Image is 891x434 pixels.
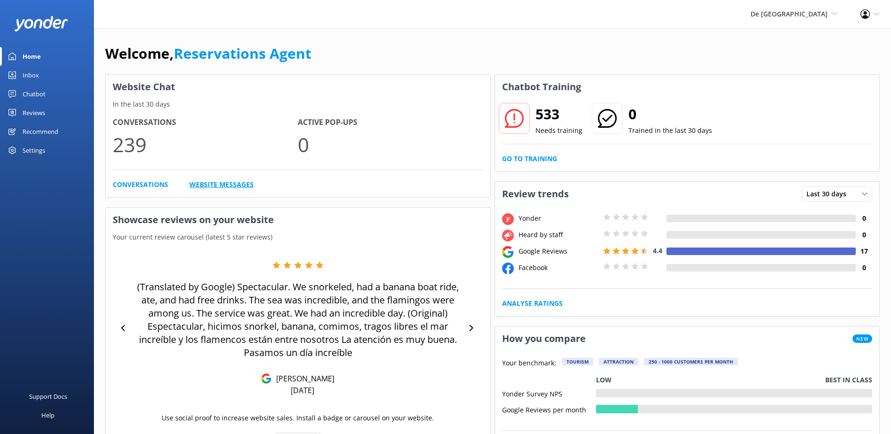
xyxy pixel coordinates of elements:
[113,129,298,160] p: 239
[106,99,490,109] p: In the last 30 days
[502,154,557,164] a: Go to Training
[113,179,168,190] a: Conversations
[105,42,311,65] h1: Welcome,
[271,373,334,384] p: [PERSON_NAME]
[495,182,576,206] h3: Review trends
[856,263,872,273] h4: 0
[23,47,41,66] div: Home
[23,141,45,160] div: Settings
[516,230,601,240] div: Heard by staff
[516,246,601,256] div: Google Reviews
[535,103,582,125] h2: 533
[562,358,593,365] div: Tourism
[516,213,601,224] div: Yonder
[856,246,872,256] h4: 17
[41,406,54,425] div: Help
[535,125,582,136] p: Needs training
[29,387,67,406] div: Support Docs
[106,232,490,242] p: Your current review carousel (latest 5 star reviews)
[628,125,712,136] p: Trained in the last 30 days
[852,334,872,343] span: New
[291,385,314,395] p: [DATE]
[132,280,465,359] p: (Translated by Google) Spectacular. We snorkeled, had a banana boat ride, ate, and had free drink...
[23,103,45,122] div: Reviews
[599,358,638,365] div: Attraction
[106,208,490,232] h3: Showcase reviews on your website
[596,375,612,385] p: Low
[516,263,601,273] div: Facebook
[502,389,596,397] div: Yonder Survey NPS
[23,85,46,103] div: Chatbot
[23,66,39,85] div: Inbox
[189,179,254,190] a: Website Messages
[806,189,852,199] span: Last 30 days
[298,129,483,160] p: 0
[502,358,556,369] p: Your benchmark:
[653,246,662,255] span: 4.4
[502,298,563,309] a: Analyse Ratings
[113,116,298,129] h4: Conversations
[856,230,872,240] h4: 0
[495,75,588,99] h3: Chatbot Training
[825,375,872,385] p: Best in class
[502,405,596,413] div: Google Reviews per month
[856,213,872,224] h4: 0
[495,326,593,351] h3: How you compare
[628,103,712,125] h2: 0
[644,358,738,365] div: 250 - 1000 customers per month
[23,122,58,141] div: Recommend
[298,116,483,129] h4: Active Pop-ups
[162,413,434,423] p: Use social proof to increase website sales. Install a badge or carousel on your website.
[14,16,68,31] img: yonder-white-logo.png
[174,44,311,63] a: Reservations Agent
[751,9,828,18] span: De [GEOGRAPHIC_DATA]
[261,373,271,384] img: Google Reviews
[106,75,490,99] h3: Website Chat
